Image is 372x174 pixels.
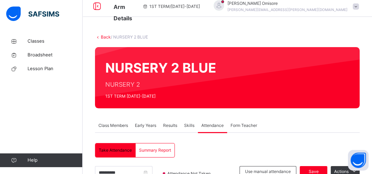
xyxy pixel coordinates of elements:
span: Results [163,122,177,129]
span: Early Years [135,122,156,129]
span: Broadsheet [28,52,83,58]
span: Classes [28,38,83,45]
span: Attendance [201,122,224,129]
span: Form Teacher [231,122,257,129]
span: [PERSON_NAME] Omisore [227,0,348,7]
span: session/term information [142,3,200,10]
div: ElizabethOmisore [207,0,362,13]
button: Open asap [348,150,369,171]
span: Lesson Plan [28,65,83,72]
span: / NURSERY 2 BLUE [111,34,148,40]
span: Class Members [98,122,128,129]
span: Help [28,157,82,164]
a: Back [101,34,111,40]
span: Summary Report [139,147,171,153]
span: 1ST TERM [DATE]-[DATE] [105,93,216,99]
span: [PERSON_NAME][EMAIL_ADDRESS][PERSON_NAME][DOMAIN_NAME] [227,8,348,12]
span: Take Attendance [99,147,132,153]
span: Skills [184,122,194,129]
img: safsims [6,7,59,21]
